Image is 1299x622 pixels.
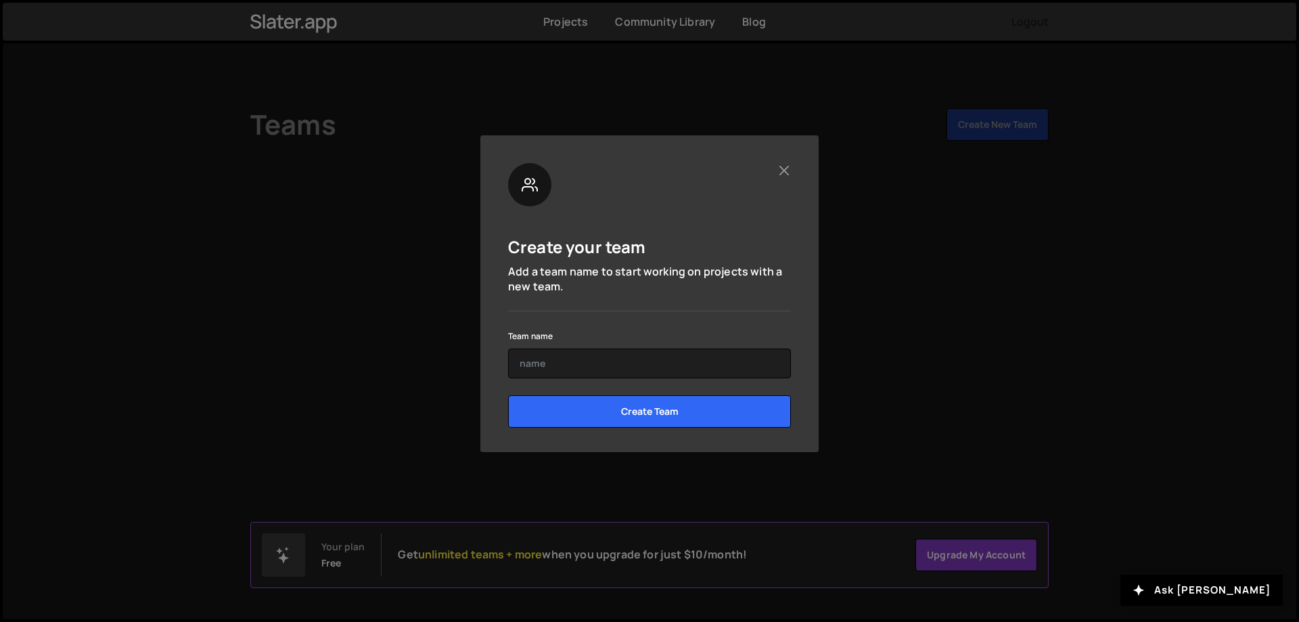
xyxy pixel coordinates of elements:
input: name [508,349,791,378]
button: Close [777,163,791,177]
button: Ask [PERSON_NAME] [1120,575,1283,606]
input: Create Team [508,395,791,428]
p: Add a team name to start working on projects with a new team. [508,264,791,294]
label: Team name [508,330,553,343]
h5: Create your team [508,236,646,257]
